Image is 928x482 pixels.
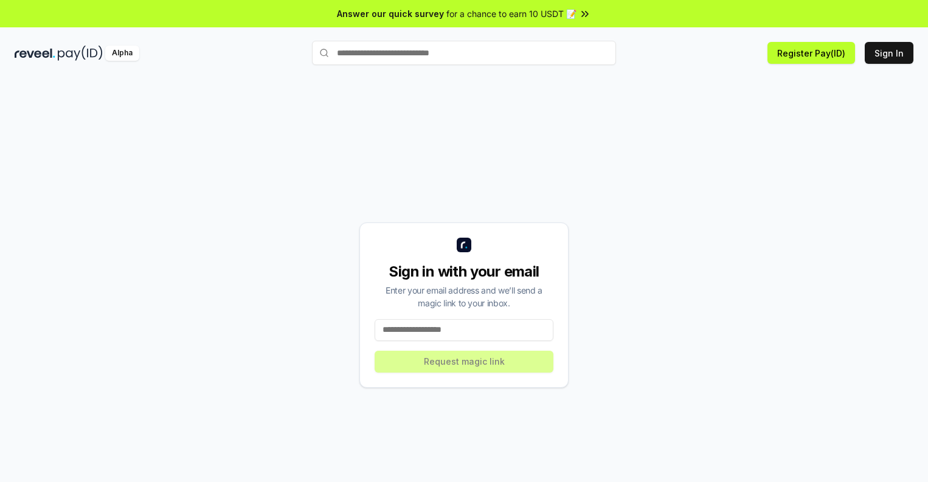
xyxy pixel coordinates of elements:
img: pay_id [58,46,103,61]
button: Register Pay(ID) [767,42,855,64]
button: Sign In [865,42,913,64]
img: logo_small [457,238,471,252]
span: for a chance to earn 10 USDT 📝 [446,7,577,20]
img: reveel_dark [15,46,55,61]
div: Alpha [105,46,139,61]
div: Sign in with your email [375,262,553,281]
span: Answer our quick survey [337,7,444,20]
div: Enter your email address and we’ll send a magic link to your inbox. [375,284,553,309]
